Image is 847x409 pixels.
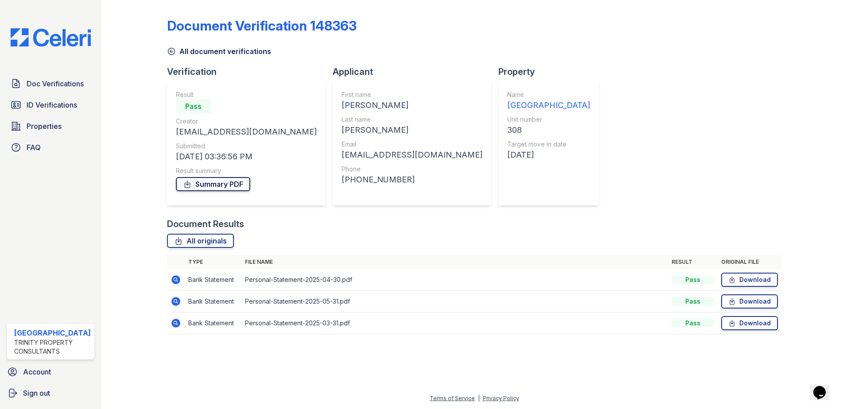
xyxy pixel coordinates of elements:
a: Download [721,316,778,330]
div: Submitted [176,142,317,150]
div: Creator [176,117,317,126]
span: Properties [27,121,62,131]
a: Summary PDF [176,177,250,191]
div: Result [176,90,317,99]
div: First name [342,90,482,99]
div: Applicant [333,66,498,78]
td: Personal-Statement-2025-03-31.pdf [241,313,668,334]
div: | [478,395,480,401]
div: [PERSON_NAME] [342,99,482,112]
a: Download [721,294,778,309]
div: Phone [342,165,482,174]
div: Result summary [176,166,317,175]
a: Name [GEOGRAPHIC_DATA] [507,90,590,112]
div: Unit number [507,115,590,124]
div: Pass [176,99,211,113]
div: [GEOGRAPHIC_DATA] [14,328,91,338]
div: Verification [167,66,333,78]
div: Pass [672,275,714,284]
div: Pass [672,319,714,328]
span: Doc Verifications [27,78,84,89]
div: [EMAIL_ADDRESS][DOMAIN_NAME] [342,149,482,161]
a: Terms of Service [430,395,475,401]
div: Document Verification 148363 [167,18,357,34]
div: Pass [672,297,714,306]
div: [GEOGRAPHIC_DATA] [507,99,590,112]
a: All document verifications [167,46,271,57]
th: Result [668,255,718,269]
a: All originals [167,234,234,248]
th: Original file [718,255,781,269]
div: Trinity Property Consultants [14,338,91,356]
div: Email [342,140,482,149]
span: FAQ [27,142,41,153]
th: Type [185,255,241,269]
a: Properties [7,117,94,135]
div: Target move in date [507,140,590,149]
a: FAQ [7,139,94,156]
iframe: chat widget [810,374,838,400]
a: Download [721,273,778,287]
a: Doc Verifications [7,75,94,93]
div: Property [498,66,606,78]
a: Sign out [4,384,98,402]
td: Personal-Statement-2025-04-30.pdf [241,269,668,291]
div: 308 [507,124,590,136]
div: [EMAIL_ADDRESS][DOMAIN_NAME] [176,126,317,138]
td: Bank Statement [185,269,241,291]
span: ID Verifications [27,100,77,110]
img: CE_Logo_Blue-a8612792a0a2168367f1c8372b55b34899dd931a85d93a1a3d3e32e68fde9ad4.png [4,28,98,46]
td: Personal-Statement-2025-05-31.pdf [241,291,668,313]
div: Document Results [167,218,244,230]
td: Bank Statement [185,291,241,313]
div: [PHONE_NUMBER] [342,174,482,186]
td: Bank Statement [185,313,241,334]
div: [DATE] 03:36:56 PM [176,150,317,163]
div: [PERSON_NAME] [342,124,482,136]
a: Privacy Policy [483,395,519,401]
a: Account [4,363,98,381]
div: Last name [342,115,482,124]
span: Sign out [23,388,50,398]
th: File name [241,255,668,269]
div: [DATE] [507,149,590,161]
div: Name [507,90,590,99]
a: ID Verifications [7,96,94,114]
span: Account [23,367,51,377]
